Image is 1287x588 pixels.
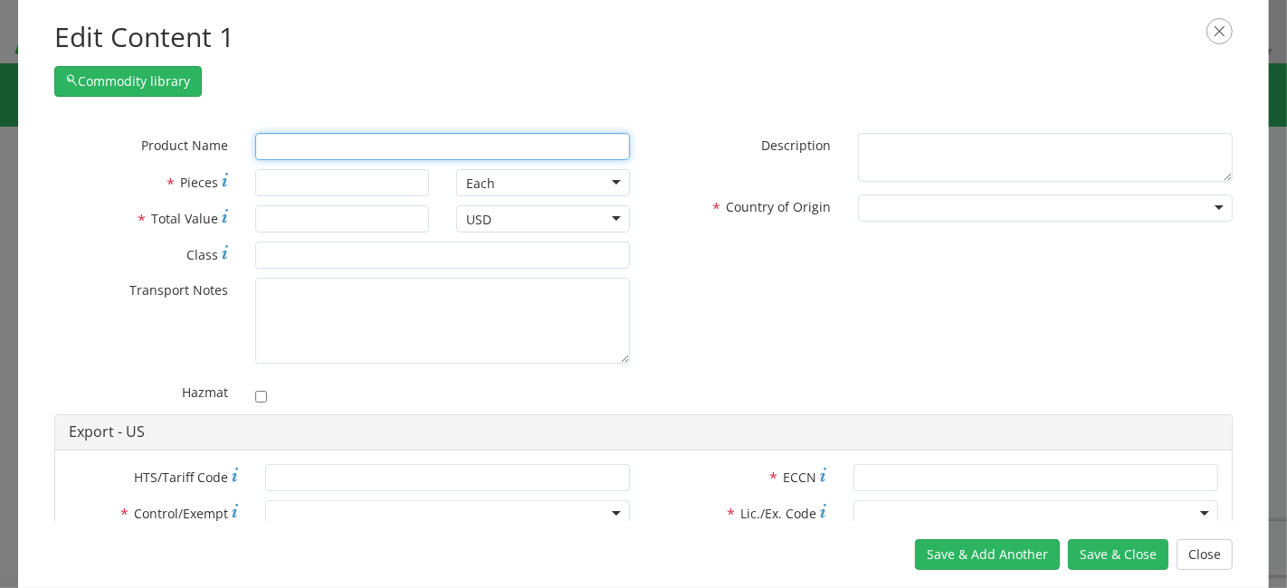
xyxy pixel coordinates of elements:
span: Class [186,246,218,263]
span: Country of Origin [726,199,831,216]
span: Lic./Ex. Code [740,505,816,522]
span: Description [761,137,831,154]
a: Export - US [69,422,145,441]
span: ECCN [783,469,816,486]
span: Total Value [151,210,218,227]
span: Control/Exempt [134,505,228,522]
h2: Edit Content 1 [54,18,1233,57]
span: HTS/Tariff Code [134,469,228,486]
button: Save & Close [1068,539,1168,570]
span: Product Name [141,137,228,154]
span: Pieces [180,174,218,191]
span: Hazmat [182,384,228,401]
span: Transport Notes [129,281,228,299]
button: Commodity library [54,66,202,97]
div: USD [466,211,491,229]
button: Save & Add Another [915,539,1060,570]
div: Each [466,175,495,193]
button: Close [1177,539,1233,570]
